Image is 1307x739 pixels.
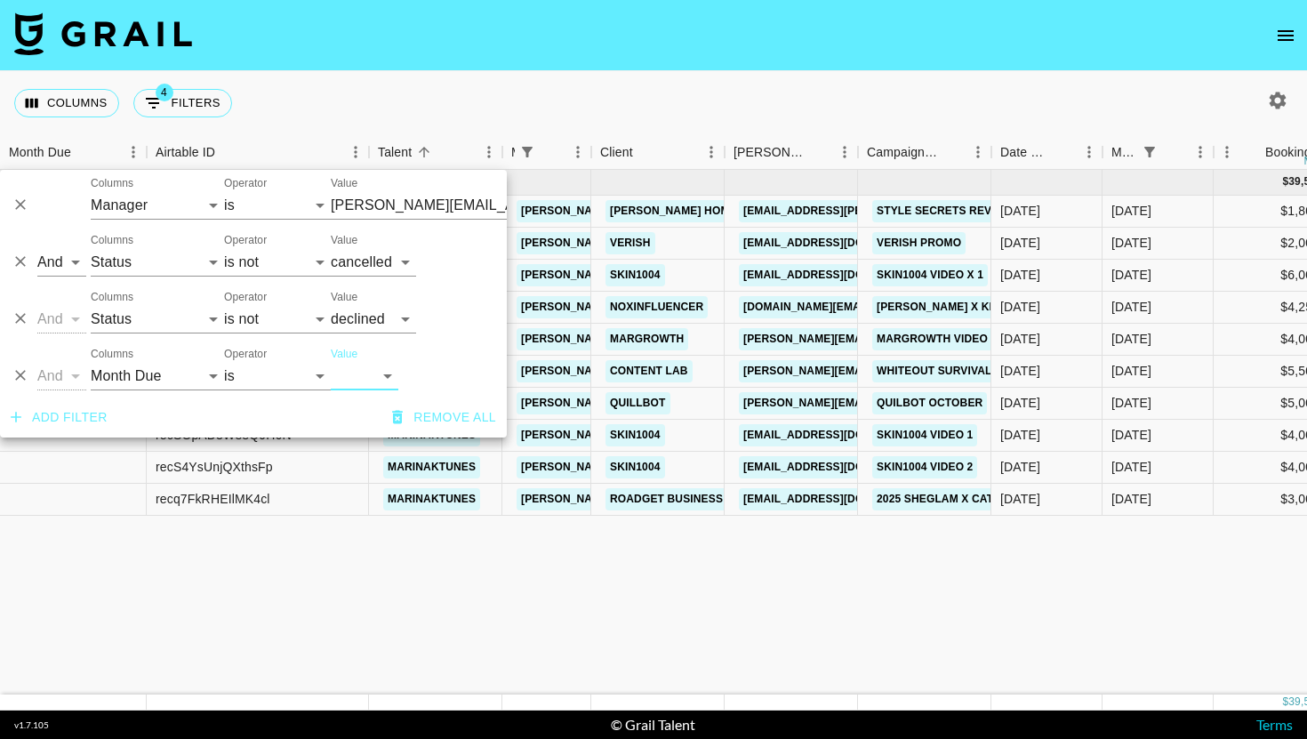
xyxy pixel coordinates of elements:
[1111,202,1151,220] div: Oct '25
[147,135,369,170] div: Airtable ID
[872,424,977,446] a: skin1004 video 1
[1111,458,1151,476] div: Oct '25
[91,176,133,191] label: Columns
[1111,330,1151,348] div: Oct '25
[940,140,965,165] button: Sort
[739,296,1027,318] a: [DOMAIN_NAME][EMAIL_ADDRESS][DOMAIN_NAME]
[517,200,806,222] a: [PERSON_NAME][EMAIL_ADDRESS][DOMAIN_NAME]
[1000,426,1040,444] div: 24/09/2025
[739,488,938,510] a: [EMAIL_ADDRESS][DOMAIN_NAME]
[605,328,688,350] a: margrowth
[1000,135,1051,170] div: Date Created
[739,328,1029,350] a: [PERSON_NAME][EMAIL_ADDRESS][DOMAIN_NAME]
[965,139,991,165] button: Menu
[1282,695,1288,710] div: $
[14,89,119,117] button: Select columns
[342,139,369,165] button: Menu
[1103,135,1214,170] div: Month Due
[91,347,133,362] label: Columns
[831,139,858,165] button: Menu
[517,456,806,478] a: [PERSON_NAME][EMAIL_ADDRESS][DOMAIN_NAME]
[156,135,215,170] div: Airtable ID
[872,328,1001,350] a: margrowth video 5
[698,139,725,165] button: Menu
[858,135,991,170] div: Campaign (Type)
[605,360,693,382] a: Content Lab
[331,176,357,191] label: Value
[517,296,806,318] a: [PERSON_NAME][EMAIL_ADDRESS][DOMAIN_NAME]
[331,290,357,305] label: Value
[224,176,267,191] label: Operator
[4,401,115,434] button: Add filter
[1187,139,1214,165] button: Menu
[156,84,173,101] span: 4
[378,135,412,170] div: Talent
[1000,362,1040,380] div: 11/09/2025
[331,233,357,248] label: Value
[37,248,86,277] select: Logic operator
[565,139,591,165] button: Menu
[1111,234,1151,252] div: Oct '25
[1111,362,1151,380] div: Oct '25
[605,488,823,510] a: Roadget Business [DOMAIN_NAME].
[9,135,71,170] div: Month Due
[1268,18,1303,53] button: open drawer
[224,347,267,362] label: Operator
[476,139,502,165] button: Menu
[734,135,806,170] div: [PERSON_NAME]
[224,290,267,305] label: Operator
[412,140,437,165] button: Sort
[156,490,270,508] div: recq7FkRHEIlMK4cl
[605,296,708,318] a: noxinfluencer
[739,232,938,254] a: [EMAIL_ADDRESS][DOMAIN_NAME]
[331,347,357,362] label: Value
[739,200,1029,222] a: [EMAIL_ADDRESS][PERSON_NAME][DOMAIN_NAME]
[872,392,987,414] a: quilbot october
[224,233,267,248] label: Operator
[1111,490,1151,508] div: Oct '25
[1076,139,1103,165] button: Menu
[7,248,34,275] button: Delete
[91,290,133,305] label: Columns
[1111,135,1137,170] div: Month Due
[517,328,806,350] a: [PERSON_NAME][EMAIL_ADDRESS][DOMAIN_NAME]
[1051,140,1076,165] button: Sort
[1000,330,1040,348] div: 29/07/2025
[1000,490,1040,508] div: 25/09/2025
[867,135,940,170] div: Campaign (Type)
[517,232,806,254] a: [PERSON_NAME][EMAIL_ADDRESS][DOMAIN_NAME]
[215,140,240,165] button: Sort
[605,392,670,414] a: quillbot
[1111,426,1151,444] div: Oct '25
[605,424,665,446] a: SKIN1004
[991,135,1103,170] div: Date Created
[1000,202,1040,220] div: 30/09/2025
[633,140,658,165] button: Sort
[517,424,806,446] a: [PERSON_NAME][EMAIL_ADDRESS][DOMAIN_NAME]
[37,362,86,390] select: Logic operator
[739,392,1120,414] a: [PERSON_NAME][EMAIL_ADDRESS][PERSON_NAME][DOMAIN_NAME]
[1000,234,1040,252] div: 04/10/2025
[133,89,232,117] button: Show filters
[1137,140,1162,165] div: 1 active filter
[1000,394,1040,412] div: 01/10/2025
[872,232,966,254] a: Verish promo
[120,139,147,165] button: Menu
[872,264,988,286] a: Skin1004 video x 1
[383,488,480,510] a: marinaktunes
[71,140,96,165] button: Sort
[14,12,192,55] img: Grail Talent
[806,140,831,165] button: Sort
[872,360,996,382] a: Whiteout Survival
[605,456,665,478] a: SKIN1004
[1111,298,1151,316] div: Oct '25
[383,456,480,478] a: marinaktunes
[605,232,655,254] a: verish
[611,716,695,734] div: © Grail Talent
[1282,174,1288,189] div: $
[1214,139,1240,165] button: Menu
[7,362,34,389] button: Delete
[605,264,665,286] a: SKIN1004
[7,305,34,332] button: Delete
[739,424,938,446] a: [EMAIL_ADDRESS][DOMAIN_NAME]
